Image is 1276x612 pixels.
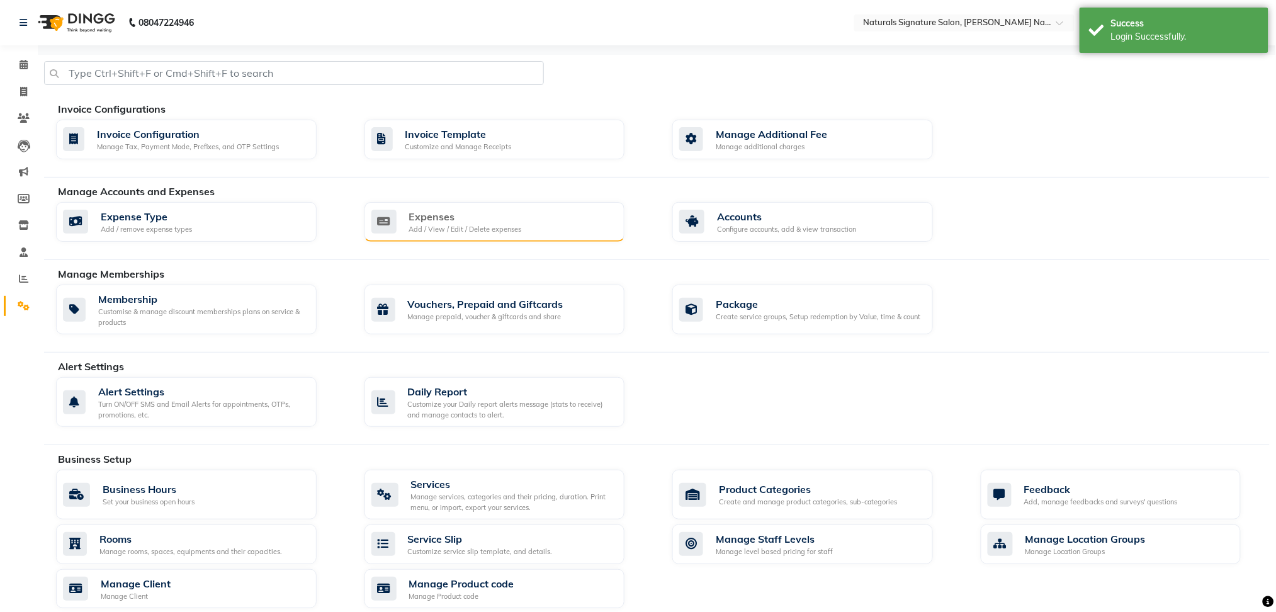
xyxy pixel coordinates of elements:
div: Create service groups, Setup redemption by Value, time & count [716,312,921,322]
div: Services [411,477,615,492]
div: Manage prepaid, voucher & giftcards and share [408,312,563,322]
div: Manage Product code [409,576,514,591]
div: Manage Location Groups [1025,531,1146,547]
div: Manage Product code [409,591,514,602]
div: Invoice Template [405,127,512,142]
a: RoomsManage rooms, spaces, equipments and their capacities. [56,524,346,564]
div: Daily Report [408,384,615,399]
div: Customize service slip template, and details. [408,547,553,557]
div: Login Successfully. [1111,30,1259,43]
div: Manage Tax, Payment Mode, Prefixes, and OTP Settings [97,142,279,152]
a: Invoice TemplateCustomize and Manage Receipts [364,120,654,159]
div: Business Hours [103,482,195,497]
a: ServicesManage services, categories and their pricing, duration. Print menu, or import, export yo... [364,470,654,519]
a: Manage Product codeManage Product code [364,569,654,609]
input: Type Ctrl+Shift+F or Cmd+Shift+F to search [44,61,544,85]
a: Alert SettingsTurn ON/OFF SMS and Email Alerts for appointments, OTPs, promotions, etc. [56,377,346,427]
div: Alert Settings [98,384,307,399]
div: Turn ON/OFF SMS and Email Alerts for appointments, OTPs, promotions, etc. [98,399,307,420]
a: Vouchers, Prepaid and GiftcardsManage prepaid, voucher & giftcards and share [364,285,654,334]
div: Product Categories [719,482,898,497]
a: ExpensesAdd / View / Edit / Delete expenses [364,202,654,242]
div: Manage Additional Fee [716,127,827,142]
div: Manage additional charges [716,142,827,152]
div: Feedback [1024,482,1178,497]
div: Membership [98,292,307,307]
div: Manage services, categories and their pricing, duration. Print menu, or import, export your servi... [411,492,615,513]
a: AccountsConfigure accounts, add & view transaction [672,202,962,242]
div: Manage Staff Levels [716,531,833,547]
div: Add / View / Edit / Delete expenses [409,224,522,235]
div: Add / remove expense types [101,224,192,235]
a: FeedbackAdd, manage feedbacks and surveys' questions [981,470,1270,519]
div: Customize and Manage Receipts [405,142,512,152]
div: Configure accounts, add & view transaction [717,224,856,235]
a: Invoice ConfigurationManage Tax, Payment Mode, Prefixes, and OTP Settings [56,120,346,159]
div: Manage level based pricing for staff [716,547,833,557]
div: Set your business open hours [103,497,195,507]
a: Manage Location GroupsManage Location Groups [981,524,1270,564]
div: Accounts [717,209,856,224]
div: Success [1111,17,1259,30]
a: Service SlipCustomize service slip template, and details. [364,524,654,564]
a: Expense TypeAdd / remove expense types [56,202,346,242]
div: Manage Client [101,591,171,602]
b: 08047224946 [138,5,194,40]
div: Customize your Daily report alerts message (stats to receive) and manage contacts to alert. [408,399,615,420]
div: Manage Client [101,576,171,591]
a: Business HoursSet your business open hours [56,470,346,519]
a: PackageCreate service groups, Setup redemption by Value, time & count [672,285,962,334]
a: Manage Additional FeeManage additional charges [672,120,962,159]
a: Manage Staff LevelsManage level based pricing for staff [672,524,962,564]
div: Invoice Configuration [97,127,279,142]
div: Vouchers, Prepaid and Giftcards [408,297,563,312]
div: Add, manage feedbacks and surveys' questions [1024,497,1178,507]
div: Service Slip [408,531,553,547]
img: logo [32,5,118,40]
a: Product CategoriesCreate and manage product categories, sub-categories [672,470,962,519]
a: Manage ClientManage Client [56,569,346,609]
div: Rooms [99,531,282,547]
div: Package [716,297,921,312]
div: Create and manage product categories, sub-categories [719,497,898,507]
div: Manage Location Groups [1025,547,1146,557]
div: Customise & manage discount memberships plans on service & products [98,307,307,327]
div: Manage rooms, spaces, equipments and their capacities. [99,547,282,557]
div: Expenses [409,209,522,224]
div: Expense Type [101,209,192,224]
a: Daily ReportCustomize your Daily report alerts message (stats to receive) and manage contacts to ... [364,377,654,427]
a: MembershipCustomise & manage discount memberships plans on service & products [56,285,346,334]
